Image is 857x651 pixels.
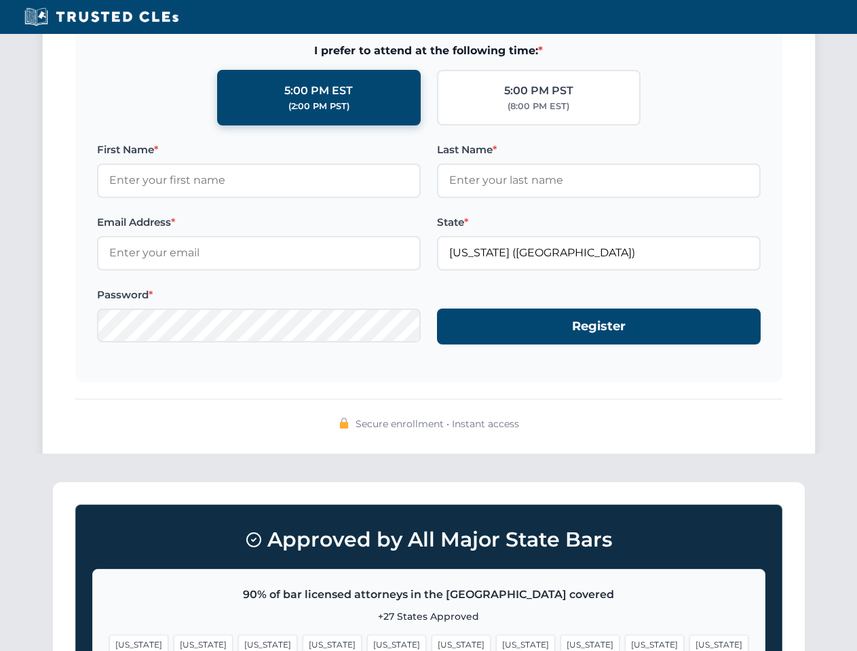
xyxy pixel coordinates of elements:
[109,586,748,604] p: 90% of bar licensed attorneys in the [GEOGRAPHIC_DATA] covered
[97,214,421,231] label: Email Address
[97,287,421,303] label: Password
[97,163,421,197] input: Enter your first name
[284,82,353,100] div: 5:00 PM EST
[437,163,761,197] input: Enter your last name
[109,609,748,624] p: +27 States Approved
[437,236,761,270] input: Florida (FL)
[288,100,349,113] div: (2:00 PM PST)
[339,418,349,429] img: 🔒
[97,142,421,158] label: First Name
[504,82,573,100] div: 5:00 PM PST
[92,521,765,558] h3: Approved by All Major State Bars
[97,42,761,60] span: I prefer to attend at the following time:
[437,214,761,231] label: State
[97,236,421,270] input: Enter your email
[20,7,183,27] img: Trusted CLEs
[437,309,761,344] button: Register
[508,100,569,113] div: (8:00 PM EST)
[356,416,519,431] span: Secure enrollment • Instant access
[437,142,761,158] label: Last Name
